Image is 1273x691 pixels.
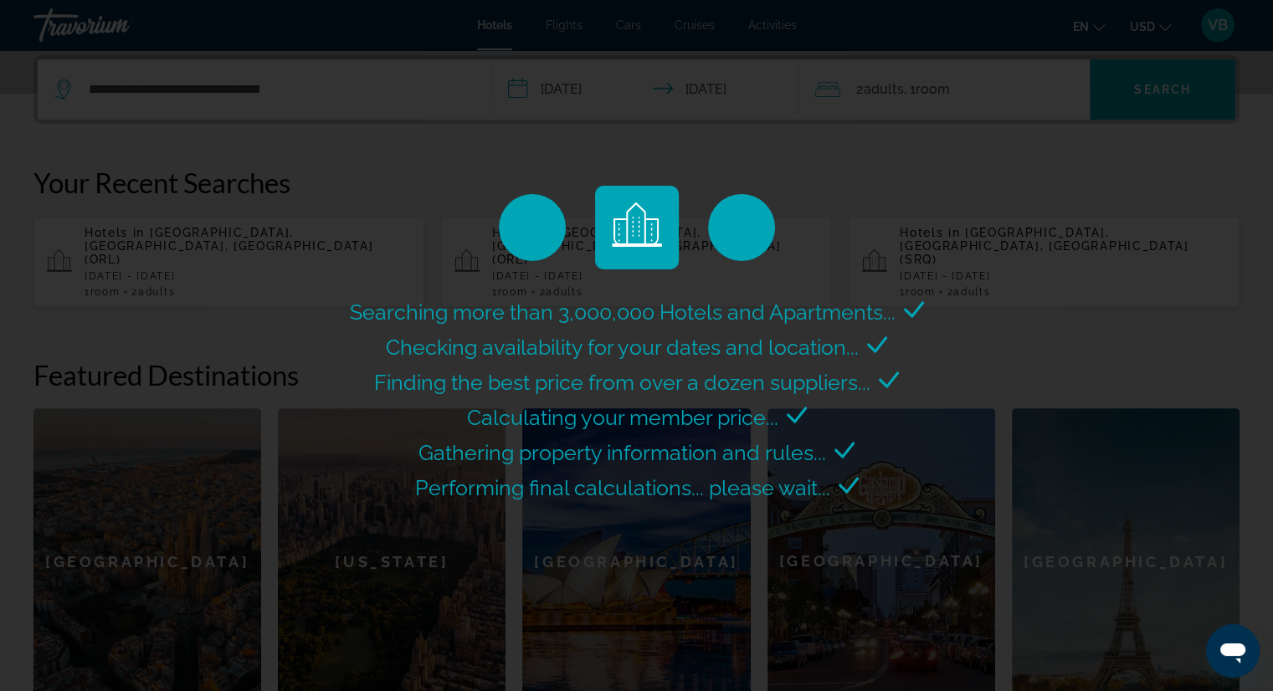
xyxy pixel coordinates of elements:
[415,475,830,500] span: Performing final calculations... please wait...
[418,440,826,465] span: Gathering property information and rules...
[386,335,859,360] span: Checking availability for your dates and location...
[467,405,778,430] span: Calculating your member price...
[374,370,870,395] span: Finding the best price from over a dozen suppliers...
[1206,624,1260,678] iframe: Button to launch messaging window
[350,299,896,325] span: Searching more than 3,000,000 Hotels and Apartments...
